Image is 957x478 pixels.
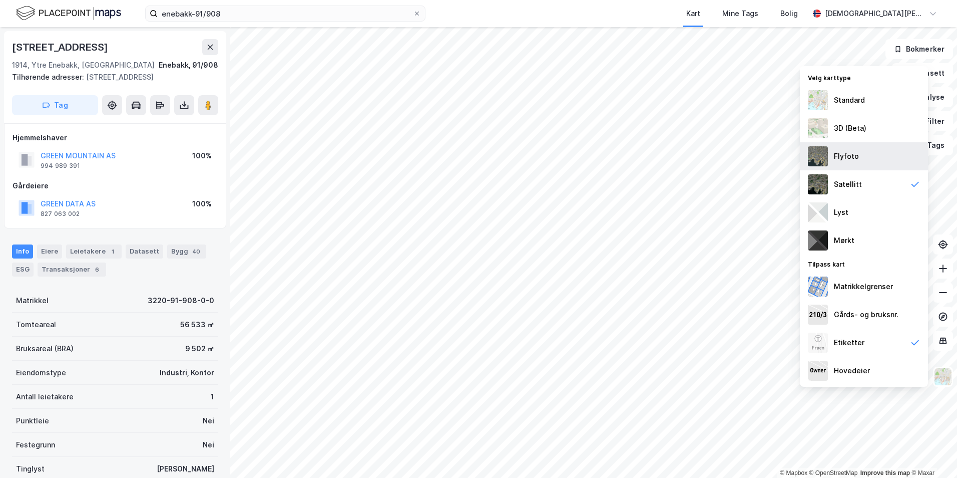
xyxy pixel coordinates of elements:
div: Bolig [780,8,798,20]
button: Tags [906,135,953,155]
button: Bokmerker [885,39,953,59]
div: 6 [92,265,102,275]
div: 1 [211,391,214,403]
a: OpenStreetMap [809,469,858,476]
div: [DEMOGRAPHIC_DATA][PERSON_NAME] [825,8,925,20]
input: Søk på adresse, matrikkel, gårdeiere, leietakere eller personer [158,6,413,21]
div: Gårds- og bruksnr. [834,309,898,321]
div: Nei [203,439,214,451]
div: [STREET_ADDRESS] [12,39,110,55]
img: cadastreKeys.547ab17ec502f5a4ef2b.jpeg [808,305,828,325]
div: ESG [12,263,34,277]
div: Tilpass kart [800,255,928,273]
div: Enebakk, 91/908 [159,59,218,71]
img: cadastreBorders.cfe08de4b5ddd52a10de.jpeg [808,277,828,297]
div: Matrikkel [16,295,49,307]
img: nCdM7BzjoCAAAAAElFTkSuQmCC [808,230,828,251]
div: 1914, Ytre Enebakk, [GEOGRAPHIC_DATA] [12,59,155,71]
div: Mine Tags [722,8,758,20]
div: 1 [108,247,118,257]
div: Eiere [37,245,62,259]
div: 9 502 ㎡ [185,343,214,355]
div: 994 989 391 [41,162,80,170]
div: Flyfoto [834,150,859,162]
div: Festegrunn [16,439,55,451]
div: [PERSON_NAME] [157,463,214,475]
div: Tomteareal [16,319,56,331]
div: Transaksjoner [38,263,106,277]
div: Matrikkelgrenser [834,281,893,293]
div: 100% [192,198,212,210]
div: Bruksareal (BRA) [16,343,74,355]
div: 3D (Beta) [834,122,866,134]
div: Leietakere [66,245,122,259]
button: Tag [12,95,98,115]
iframe: Chat Widget [907,430,957,478]
img: 9k= [808,174,828,194]
div: Nei [203,415,214,427]
div: 40 [190,247,202,257]
div: Mørkt [834,234,854,247]
div: 100% [192,150,212,162]
div: 3220-91-908-0-0 [148,295,214,307]
img: majorOwner.b5e170eddb5c04bfeeff.jpeg [808,361,828,381]
div: Kontrollprogram for chat [907,430,957,478]
div: Hovedeier [834,365,870,377]
div: Kart [686,8,700,20]
a: Mapbox [780,469,807,476]
div: Info [12,245,33,259]
div: Punktleie [16,415,49,427]
img: Z [808,333,828,353]
button: Datasett [892,63,953,83]
img: Z [808,90,828,110]
img: Z [933,367,952,386]
div: 827 063 002 [41,210,80,218]
div: Tinglyst [16,463,45,475]
div: Gårdeiere [13,180,218,192]
div: Lyst [834,206,848,218]
img: Z [808,118,828,138]
a: Improve this map [860,469,910,476]
div: Etiketter [834,337,864,349]
div: Satellitt [834,178,862,190]
div: Eiendomstype [16,367,66,379]
div: Datasett [126,245,163,259]
div: Hjemmelshaver [13,132,218,144]
div: Antall leietakere [16,391,74,403]
img: luj3wr1y2y3+OchiMxRmMxRlscgabnMEmZ7DJGWxyBpucwSZnsMkZbHIGm5zBJmewyRlscgabnMEmZ7DJGWxyBpucwSZnsMkZ... [808,202,828,222]
div: Standard [834,94,865,106]
button: Filter [905,111,953,131]
div: Industri, Kontor [160,367,214,379]
div: 56 533 ㎡ [180,319,214,331]
div: Bygg [167,245,206,259]
img: Z [808,146,828,166]
img: logo.f888ab2527a4732fd821a326f86c7f29.svg [16,5,121,22]
span: Tilhørende adresser: [12,73,86,81]
div: Velg karttype [800,68,928,86]
div: [STREET_ADDRESS] [12,71,210,83]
